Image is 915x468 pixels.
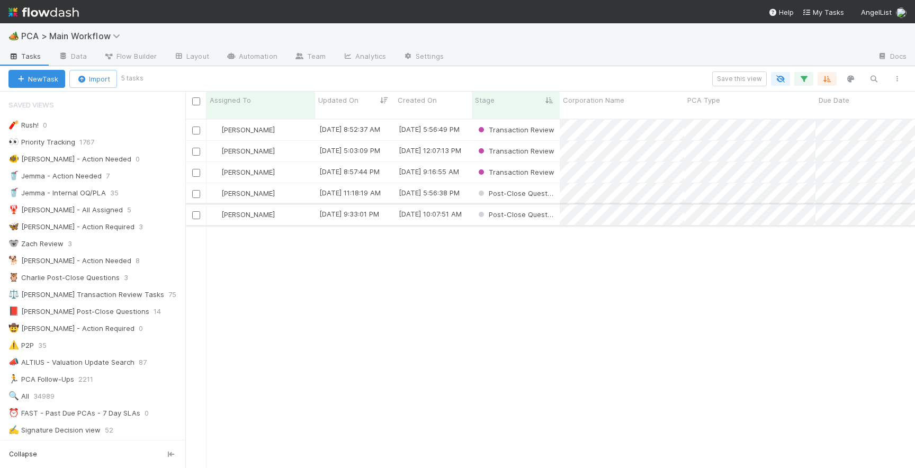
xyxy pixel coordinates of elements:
div: [PERSON_NAME] - Action Required [8,322,134,335]
span: 🐠 [8,154,19,163]
span: 8 [136,254,150,267]
span: 🦋 [8,222,19,231]
span: PCA Type [687,95,720,105]
button: Import [69,70,117,88]
div: [PERSON_NAME] [211,188,275,199]
input: Toggle Row Selected [192,190,200,198]
span: [PERSON_NAME] [221,210,275,219]
span: 75 [168,288,187,301]
div: [PERSON_NAME] [211,124,275,135]
img: logo-inverted-e16ddd16eac7371096b0.svg [8,3,79,21]
span: 🔍 [8,391,19,400]
div: Transaction Review [476,146,554,156]
span: [PERSON_NAME] [221,125,275,134]
span: 35 [110,186,129,200]
img: avatar_ba0ef937-97b0-4cb1-a734-c46f876909ef.png [211,168,220,176]
span: Transaction Review [476,168,554,176]
span: 35 [38,339,57,352]
div: Post-Close Question [476,188,554,199]
a: Settings [394,49,452,66]
span: 🦞 [8,205,19,214]
span: 🥤 [8,171,19,180]
span: 1767 [79,136,105,149]
span: 3 [139,220,154,233]
div: Jemma - Action Needed [8,169,102,183]
span: Saved Views [8,94,54,115]
span: Collapse [9,449,37,459]
a: Automation [218,49,286,66]
div: [PERSON_NAME] Transaction Review Tasks [8,288,164,301]
span: Created On [398,95,437,105]
span: My Tasks [802,8,844,16]
a: My Tasks [802,7,844,17]
div: PCA Follow-Ups [8,373,74,386]
img: avatar_ba0ef937-97b0-4cb1-a734-c46f876909ef.png [211,147,220,155]
span: 3 [68,237,83,250]
img: avatar_ba0ef937-97b0-4cb1-a734-c46f876909ef.png [211,125,220,134]
span: 🧨 [8,120,19,129]
span: Post-Close Question [476,210,558,219]
span: 2211 [78,373,104,386]
input: Toggle All Rows Selected [192,97,200,105]
div: [PERSON_NAME] [211,167,275,177]
span: [PERSON_NAME] [221,168,275,176]
span: 3 [124,271,139,284]
button: Save this view [712,71,767,86]
div: Rush! [8,119,39,132]
div: [PERSON_NAME] - Action Needed [8,254,131,267]
span: 0 [139,322,154,335]
span: 🏕️ [8,31,19,40]
div: [PERSON_NAME] - Action Required [8,220,134,233]
a: Docs [869,49,915,66]
span: AngelList [861,8,892,16]
span: 📣 [8,357,19,366]
div: [DATE] 8:52:37 AM [319,124,380,134]
span: [PERSON_NAME] [221,147,275,155]
img: avatar_ba0ef937-97b0-4cb1-a734-c46f876909ef.png [896,7,907,18]
div: [PERSON_NAME] - All Assigned [8,203,123,217]
div: Zach Review [8,237,64,250]
div: [DATE] 5:03:09 PM [319,145,380,156]
div: [DATE] 9:33:01 PM [319,209,379,219]
div: Charlie Post-Close Questions [8,271,120,284]
span: Flow Builder [104,51,157,61]
div: Jemma - Internal OQ/PLA [8,186,106,200]
div: Signature Decision view [8,424,101,437]
span: PCA > Main Workflow [21,31,125,41]
span: ⚠️ [8,340,19,349]
span: 87 [139,356,157,369]
div: FAST - Past Due PCAs - 7 Day SLAs [8,407,140,420]
span: 0 [145,407,159,420]
span: 7 [106,169,120,183]
span: ⏰ [8,408,19,417]
span: 52 [105,424,124,437]
small: 5 tasks [121,74,143,83]
div: [DATE] 8:57:44 PM [319,166,380,177]
img: avatar_ba0ef937-97b0-4cb1-a734-c46f876909ef.png [211,210,220,219]
input: Toggle Row Selected [192,127,200,134]
span: Due Date [819,95,849,105]
span: 🏃 [8,374,19,383]
a: Data [50,49,95,66]
span: ✍️ [8,425,19,434]
div: P2P [8,339,34,352]
span: 📕 [8,307,19,316]
span: 5 [127,203,142,217]
span: 🐕 [8,256,19,265]
span: 🥤 [8,188,19,197]
div: [PERSON_NAME] [211,146,275,156]
span: 14 [154,305,172,318]
a: Team [286,49,334,66]
span: 0 [136,152,150,166]
span: Assigned To [210,95,251,105]
div: [PERSON_NAME] Post-Close Questions [8,305,149,318]
div: Post-Close Question [476,209,554,220]
div: [DATE] 5:56:38 PM [399,187,460,198]
span: Post-Close Question [476,189,558,197]
span: 34989 [33,390,65,403]
span: 0 [43,119,58,132]
div: All [8,390,29,403]
div: ALTIUS - Valuation Update Search [8,356,134,369]
span: Transaction Review [476,147,554,155]
div: [DATE] 9:16:55 AM [399,166,459,177]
